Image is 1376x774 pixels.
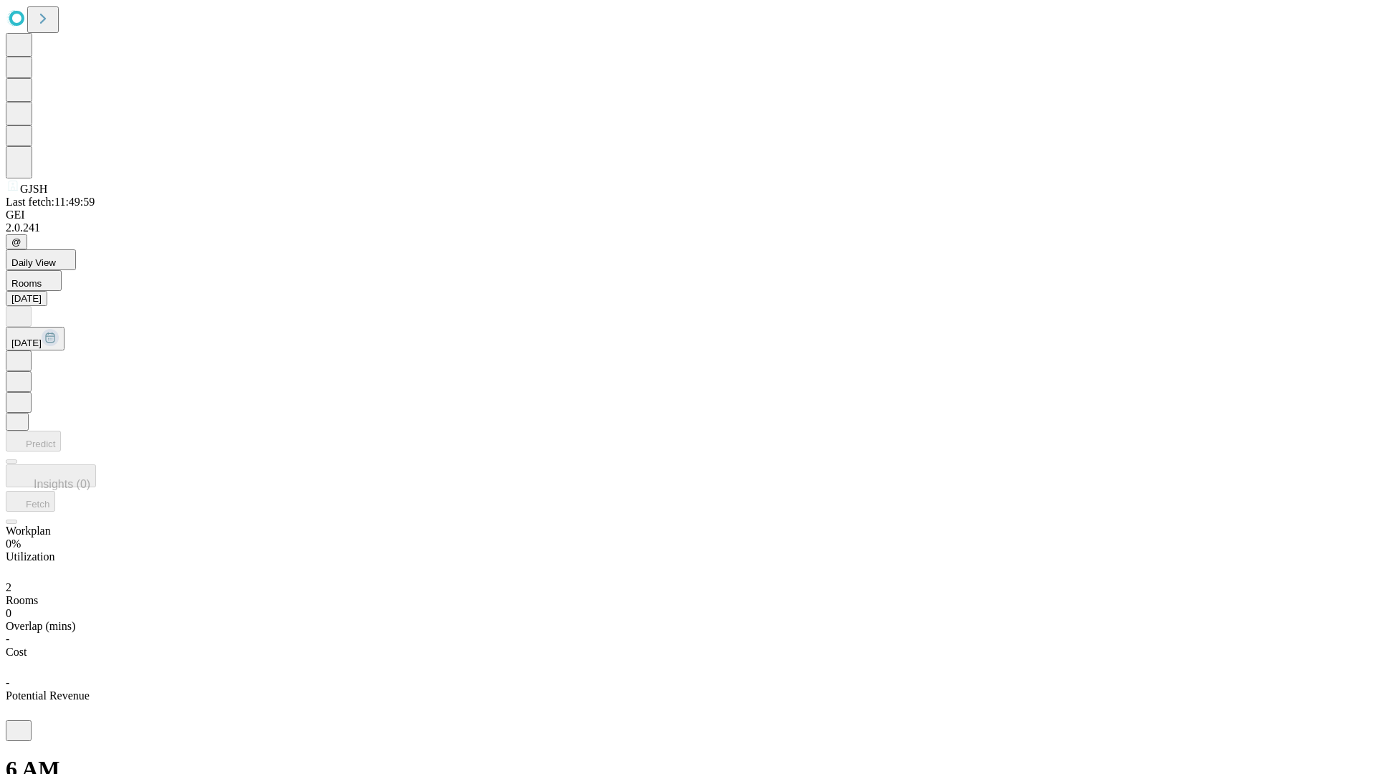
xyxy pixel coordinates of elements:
span: Rooms [6,594,38,606]
span: - [6,633,9,645]
span: Insights (0) [34,478,90,490]
span: Cost [6,646,27,658]
button: Daily View [6,249,76,270]
button: Fetch [6,491,55,512]
span: 0 [6,607,11,619]
span: Overlap (mins) [6,620,75,632]
span: @ [11,236,21,247]
span: - [6,677,9,689]
span: Last fetch: 11:49:59 [6,196,95,208]
button: [DATE] [6,327,64,350]
span: 2 [6,581,11,593]
button: [DATE] [6,291,47,306]
span: Rooms [11,278,42,289]
button: @ [6,234,27,249]
div: GEI [6,209,1370,221]
span: [DATE] [11,338,42,348]
span: Utilization [6,550,54,563]
button: Insights (0) [6,464,96,487]
button: Rooms [6,270,62,291]
span: Potential Revenue [6,689,90,702]
span: Daily View [11,257,56,268]
button: Predict [6,431,61,451]
div: 2.0.241 [6,221,1370,234]
span: Workplan [6,525,51,537]
span: GJSH [20,183,47,195]
span: 0% [6,537,21,550]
